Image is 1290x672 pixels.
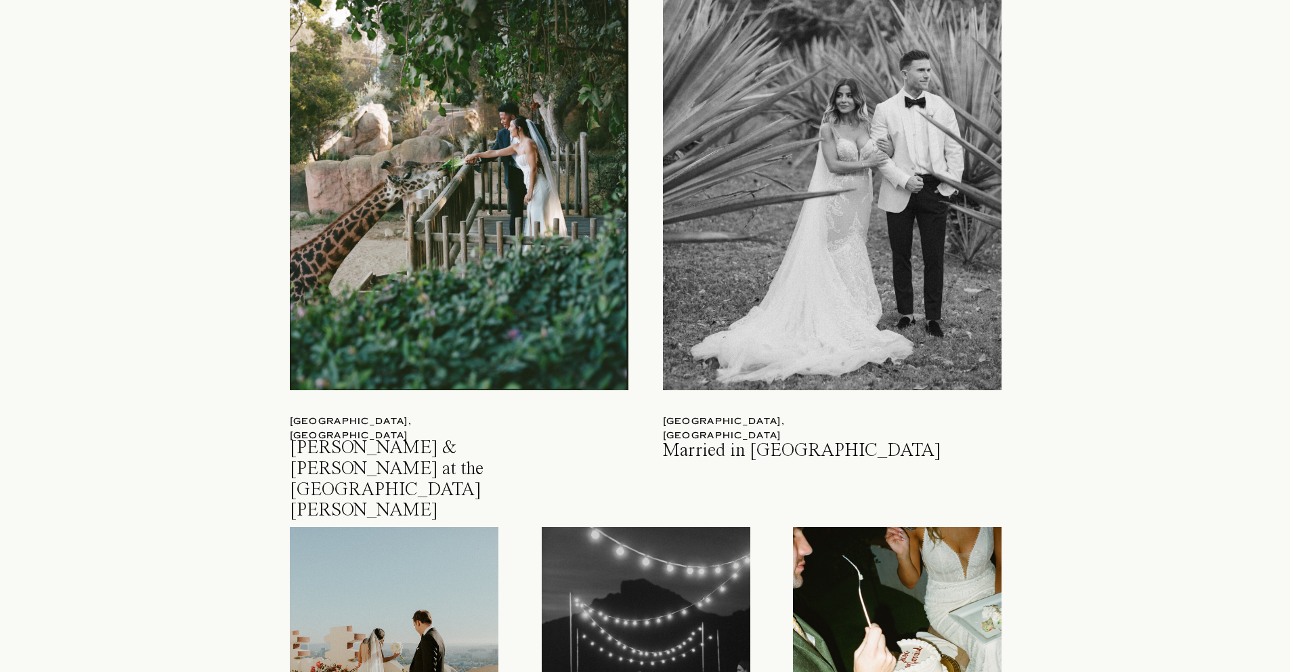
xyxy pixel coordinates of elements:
[663,415,880,429] a: [GEOGRAPHIC_DATA], [GEOGRAPHIC_DATA]
[290,415,507,429] a: [GEOGRAPHIC_DATA], [GEOGRAPHIC_DATA]
[663,441,985,476] a: Married in [GEOGRAPHIC_DATA]
[290,438,561,474] a: [PERSON_NAME] & [PERSON_NAME] at the [GEOGRAPHIC_DATA][PERSON_NAME]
